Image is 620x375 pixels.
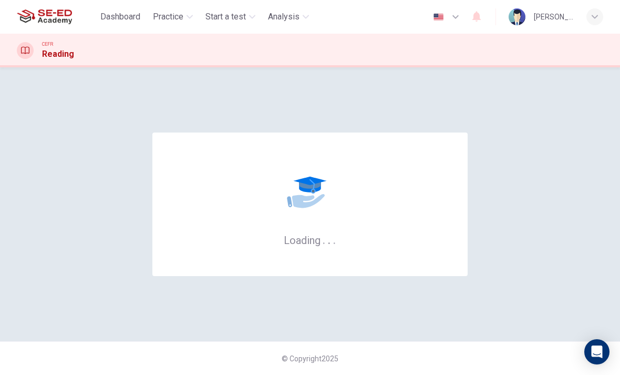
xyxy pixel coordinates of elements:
[96,7,144,26] button: Dashboard
[509,8,525,25] img: Profile picture
[282,354,338,363] span: © Copyright 2025
[42,40,53,48] span: CEFR
[268,11,299,23] span: Analysis
[264,7,313,26] button: Analysis
[322,230,326,248] h6: .
[432,13,445,21] img: en
[201,7,260,26] button: Start a test
[534,11,574,23] div: [PERSON_NAME]
[100,11,140,23] span: Dashboard
[333,230,336,248] h6: .
[153,11,183,23] span: Practice
[284,233,336,247] h6: Loading
[149,7,197,26] button: Practice
[42,48,74,60] h1: Reading
[584,339,609,364] div: Open Intercom Messenger
[327,230,331,248] h6: .
[17,6,96,27] a: SE-ED Academy logo
[17,6,72,27] img: SE-ED Academy logo
[205,11,246,23] span: Start a test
